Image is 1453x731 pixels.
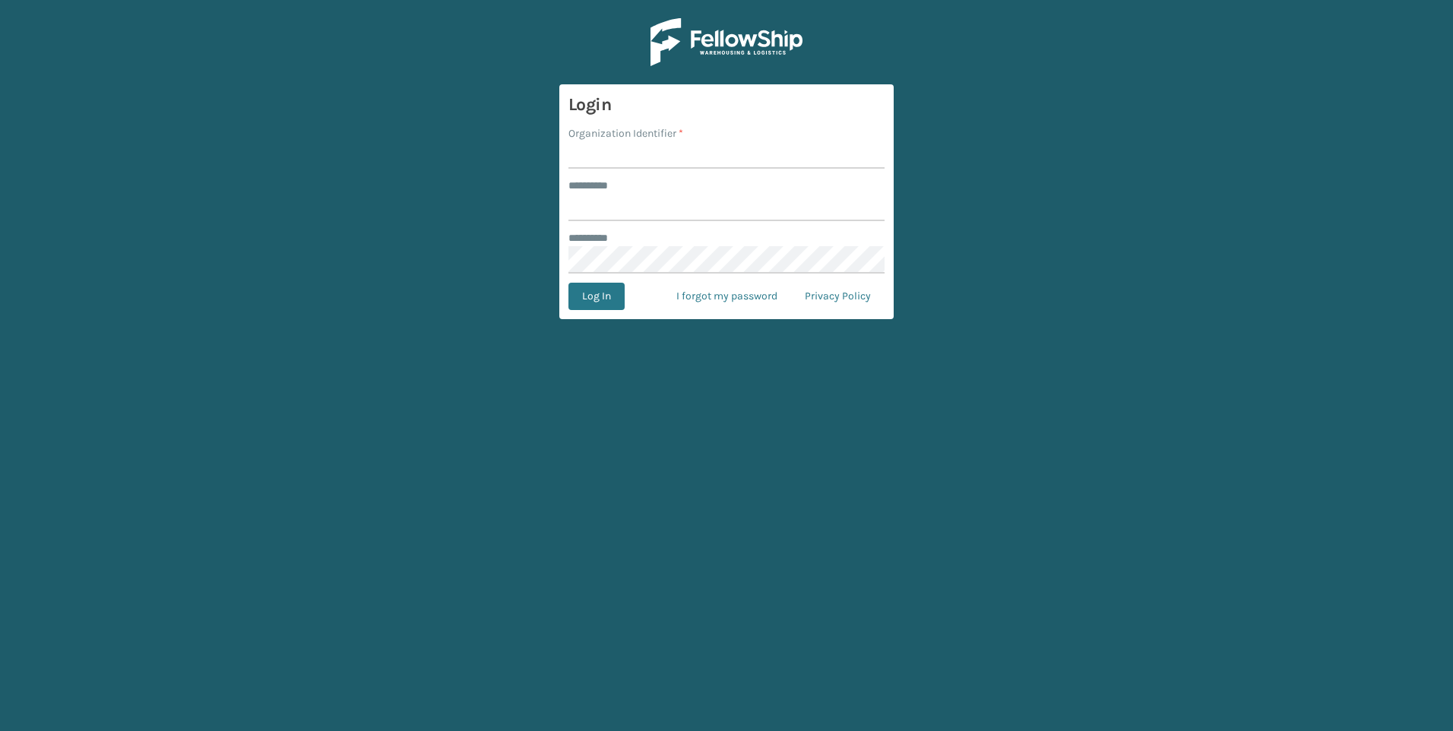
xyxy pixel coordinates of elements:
[568,125,683,141] label: Organization Identifier
[651,18,802,66] img: Logo
[791,283,885,310] a: Privacy Policy
[568,93,885,116] h3: Login
[568,283,625,310] button: Log In
[663,283,791,310] a: I forgot my password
